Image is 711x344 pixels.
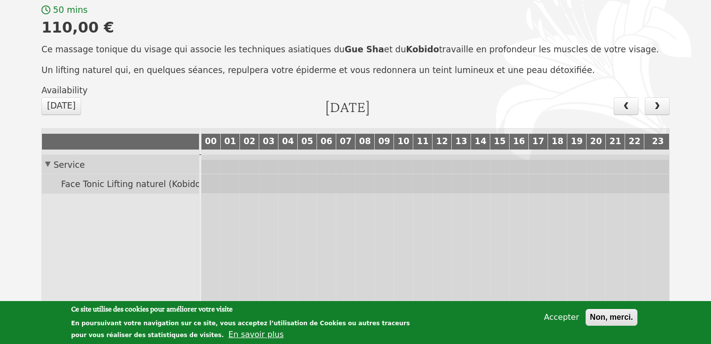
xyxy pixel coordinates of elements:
span: 11 [415,136,431,146]
span: 05 [299,136,315,146]
span: 00 [203,136,219,146]
div: Availability [41,84,670,97]
span: 02 [241,136,257,146]
span: 10 [395,136,411,146]
span: 12 [434,136,450,146]
span: 17 [530,136,546,146]
button: next [645,97,670,115]
span: 15 [492,136,508,146]
p: Un lifting naturel qui, en quelques séances, repulpera votre épiderme et vous redonnera un teint ... [41,64,670,77]
span: 09 [376,136,392,146]
div: 50 mins [53,5,87,15]
span: 07 [338,136,354,146]
div: 110,00 € [41,16,114,38]
span: 04 [280,136,296,146]
span: Service [51,160,86,170]
span: 01 [222,136,238,146]
button: Accepter [540,311,583,323]
span: 16 [511,136,527,146]
button: prev [614,97,638,115]
span: Face Tonic Lifting naturel (Kobido + Gue Sha) 50 1 [59,179,276,189]
span: 03 [261,136,276,146]
strong: Gue Sha [345,44,384,54]
button: Non, merci. [586,309,637,326]
p: Ce massage tonique du visage qui associe les techniques asiatiques du et du travaille en profonde... [41,43,670,56]
button: En savoir plus [229,329,284,341]
h2: [DATE] [325,97,370,116]
span: 19 [569,136,585,146]
span: 14 [473,136,488,146]
span: 13 [453,136,469,146]
h2: Ce site utilise des cookies pour améliorer votre visite [71,304,412,314]
strong: Kobido [406,44,439,54]
button: [DATE] [41,97,81,115]
span: 22 [627,136,642,146]
span: 20 [588,136,604,146]
span: 21 [607,136,623,146]
p: En poursuivant votre navigation sur ce site, vous acceptez l’utilisation de Cookies ou autres tra... [71,320,410,339]
span: 18 [550,136,565,146]
span: 23 [650,136,666,146]
span: 06 [318,136,334,146]
span: 08 [357,136,373,146]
